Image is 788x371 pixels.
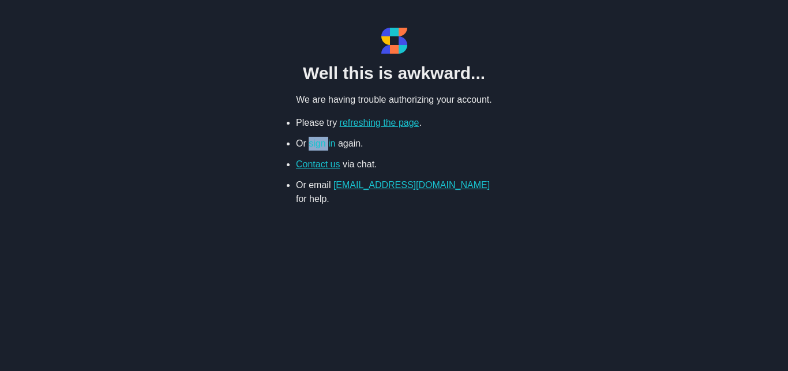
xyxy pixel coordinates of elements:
[296,158,492,171] li: via chat.
[309,138,335,148] a: sign in
[250,93,538,107] p: We are having trouble authorizing your account.
[333,180,490,190] a: [EMAIL_ADDRESS][DOMAIN_NAME]
[296,137,492,151] li: Or again.
[340,118,419,128] a: refreshing the page
[250,63,538,84] h2: Well this is awkward...
[296,178,492,206] li: Or email for help.
[296,159,340,169] a: Contact us
[296,116,492,130] li: Please try .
